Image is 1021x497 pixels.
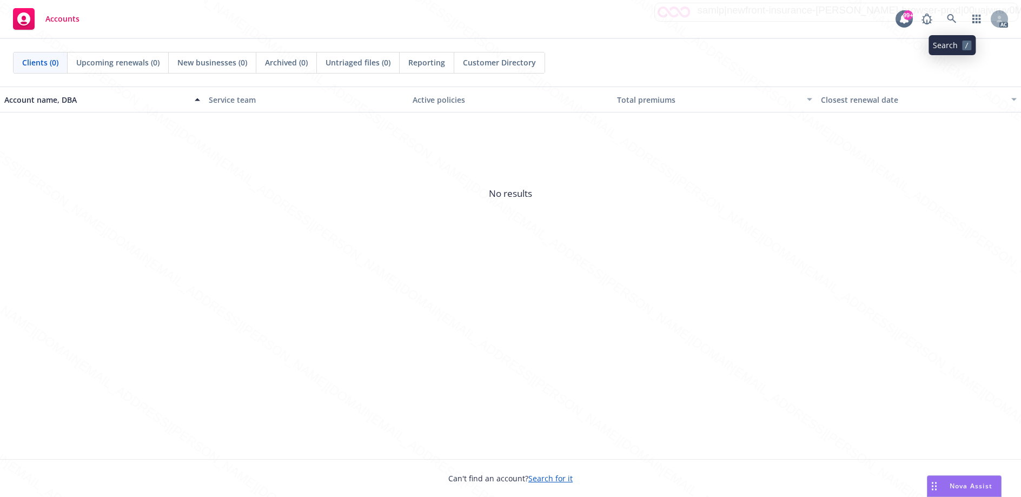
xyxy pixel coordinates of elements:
div: Total premiums [617,94,801,105]
span: Reporting [408,57,445,68]
a: Switch app [966,8,987,30]
button: Nova Assist [927,475,1002,497]
a: Report a Bug [916,8,938,30]
span: Accounts [45,15,79,23]
a: Search for it [528,473,573,483]
a: Search [941,8,963,30]
span: New businesses (0) [177,57,247,68]
div: Service team [209,94,405,105]
div: Closest renewal date [821,94,1005,105]
div: Account name, DBA [4,94,188,105]
button: Active policies [408,87,613,112]
button: Total premiums [613,87,817,112]
span: Untriaged files (0) [326,57,390,68]
button: Service team [204,87,409,112]
div: Active policies [413,94,608,105]
span: Archived (0) [265,57,308,68]
button: Closest renewal date [817,87,1021,112]
div: 99+ [903,10,913,20]
span: Can't find an account? [448,473,573,484]
span: Upcoming renewals (0) [76,57,160,68]
span: Clients (0) [22,57,58,68]
div: Drag to move [927,476,941,496]
span: Nova Assist [950,481,992,491]
span: Customer Directory [463,57,536,68]
a: Accounts [9,4,84,34]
